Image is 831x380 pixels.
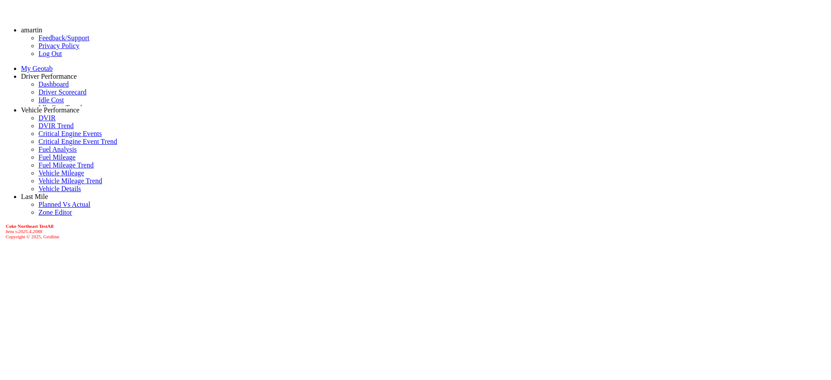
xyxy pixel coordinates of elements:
[38,153,76,161] a: Fuel Mileage
[38,138,117,145] a: Critical Engine Event Trend
[38,201,90,208] a: Planned Vs Actual
[21,65,52,72] a: My Geotab
[6,229,42,234] i: beta v.2025.4.2088
[38,42,80,49] a: Privacy Policy
[38,80,69,88] a: Dashboard
[38,34,89,42] a: Feedback/Support
[38,209,72,216] a: Zone Editor
[6,223,53,229] b: Coke Northeast TestAll
[38,161,94,169] a: Fuel Mileage Trend
[38,122,73,129] a: DVIR Trend
[21,73,77,80] a: Driver Performance
[38,177,102,185] a: Vehicle Mileage Trend
[38,169,84,177] a: Vehicle Mileage
[38,114,56,122] a: DVIR
[38,104,82,112] a: Idle Cost Trend
[21,106,80,114] a: Vehicle Performance
[21,193,48,200] a: Last Mile
[38,185,81,192] a: Vehicle Details
[21,26,42,34] a: amartin
[6,223,828,239] div: Copyright © 2025, Gridline
[38,146,77,153] a: Fuel Analysis
[38,130,102,137] a: Critical Engine Events
[38,96,64,104] a: Idle Cost
[38,88,87,96] a: Driver Scorecard
[38,50,62,57] a: Log Out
